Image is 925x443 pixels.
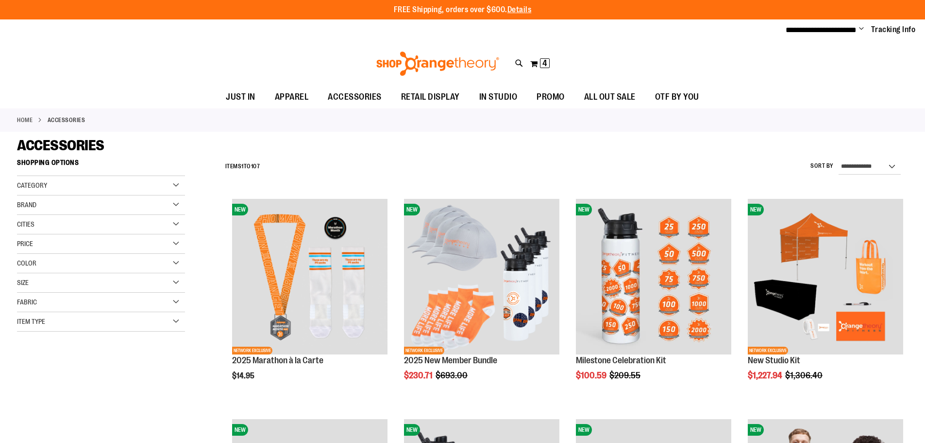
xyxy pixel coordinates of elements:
span: NEW [748,204,764,215]
a: New Studio Kit [748,355,800,365]
a: Milestone Celebration KitNEW [576,199,731,356]
a: 2025 Marathon à la Carte [232,355,323,365]
span: ACCESSORIES [17,137,104,154]
span: APPAREL [275,86,309,108]
span: NEW [232,204,248,215]
a: New Studio KitNEWNETWORK EXCLUSIVE [748,199,903,356]
p: FREE Shipping, orders over $600. [394,4,532,16]
span: ACCESSORIES [328,86,382,108]
span: $693.00 [436,371,469,380]
span: NEW [404,204,420,215]
span: Fabric [17,298,37,306]
span: NEW [576,424,592,436]
span: Brand [17,201,36,209]
span: Color [17,259,36,267]
span: Size [17,279,29,286]
img: 2025 New Member Bundle [404,199,559,354]
h2: Items to [225,159,260,174]
span: $230.71 [404,371,434,380]
strong: Shopping Options [17,154,185,176]
strong: ACCESSORIES [48,116,85,124]
span: IN STUDIO [479,86,518,108]
div: product [399,194,564,405]
span: Cities [17,220,34,228]
span: NETWORK EXCLUSIVE [232,347,272,354]
a: Tracking Info [871,24,916,35]
span: $1,306.40 [785,371,824,380]
span: JUST IN [226,86,255,108]
span: NETWORK EXCLUSIVE [748,347,788,354]
span: $209.55 [609,371,642,380]
span: NETWORK EXCLUSIVE [404,347,444,354]
span: $14.95 [232,372,256,380]
span: Price [17,240,33,248]
img: Shop Orangetheory [375,52,501,76]
div: product [227,194,392,405]
span: 107 [251,163,260,170]
a: 2025 Marathon à la CarteNEWNETWORK EXCLUSIVE [232,199,387,356]
span: Category [17,181,47,189]
div: product [571,194,736,405]
img: 2025 Marathon à la Carte [232,199,387,354]
span: 4 [542,58,547,68]
a: 2025 New Member BundleNEWNETWORK EXCLUSIVE [404,199,559,356]
a: Milestone Celebration Kit [576,355,666,365]
span: $1,227.94 [748,371,784,380]
a: Home [17,116,33,124]
span: NEW [576,204,592,215]
span: NEW [748,424,764,436]
span: $100.59 [576,371,608,380]
span: PROMO [537,86,565,108]
img: Milestone Celebration Kit [576,199,731,354]
span: RETAIL DISPLAY [401,86,460,108]
span: NEW [404,424,420,436]
span: Item Type [17,318,45,325]
span: 1 [241,163,244,170]
a: Details [507,5,532,14]
a: 2025 New Member Bundle [404,355,497,365]
span: OTF BY YOU [655,86,699,108]
label: Sort By [810,162,834,170]
span: NEW [232,424,248,436]
div: product [743,194,908,405]
img: New Studio Kit [748,199,903,354]
span: ALL OUT SALE [584,86,636,108]
button: Account menu [859,25,864,35]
